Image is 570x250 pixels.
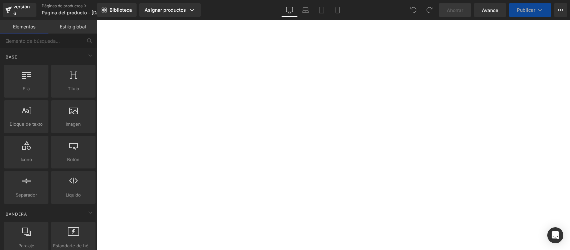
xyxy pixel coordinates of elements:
[10,121,43,127] font: Bloque de texto
[42,3,82,8] font: Páginas de productos
[16,192,37,198] font: Separador
[474,3,506,17] a: Avance
[517,7,535,13] font: Publicar
[66,192,81,198] font: Líquido
[298,3,314,17] a: Computadora portátil
[547,227,563,243] div: Abrir Intercom Messenger
[423,3,436,17] button: Rehacer
[23,86,30,91] font: Fila
[482,7,498,13] font: Avance
[554,3,567,17] button: Más
[60,24,86,29] font: Estilo global
[68,86,79,91] font: Título
[21,157,32,162] font: Icono
[281,3,298,17] a: De oficina
[447,7,463,13] font: Ahorrar
[13,24,35,29] font: Elementos
[145,7,186,13] font: Asignar productos
[42,10,166,15] font: Página del producto - [DATE][PERSON_NAME] 00:31:49
[6,54,17,59] font: Base
[509,3,551,17] button: Publicar
[42,3,119,9] a: Páginas de productos
[66,121,81,127] font: Imagen
[18,243,34,248] font: Paralaje
[13,4,30,16] font: versión 6
[110,7,132,13] font: Biblioteca
[330,3,346,17] a: Móvil
[97,3,137,17] a: Nueva Biblioteca
[3,3,36,17] a: versión 6
[314,3,330,17] a: Tableta
[6,212,27,217] font: Bandera
[407,3,420,17] button: Deshacer
[53,243,96,248] font: Estandarte de héroe
[67,157,79,162] font: Botón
